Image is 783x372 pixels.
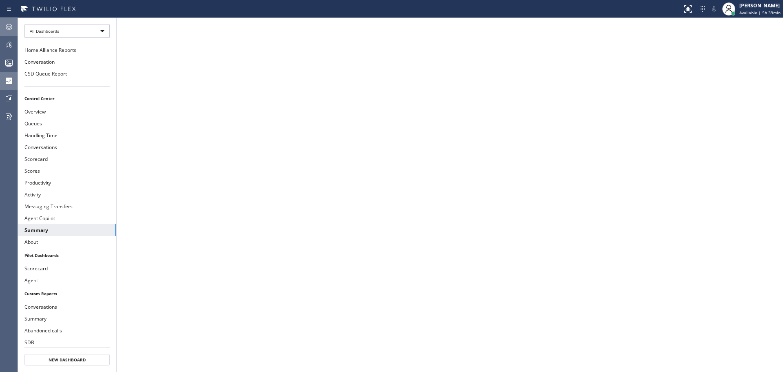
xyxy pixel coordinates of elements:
[18,263,116,274] button: Scorecard
[18,68,116,80] button: CSD Queue Report
[739,10,781,16] span: Available | 5h 39min
[18,118,116,129] button: Queues
[18,301,116,313] button: Conversations
[18,165,116,177] button: Scores
[18,336,116,348] button: SDB
[18,56,116,68] button: Conversation
[18,212,116,224] button: Agent Copilot
[18,177,116,189] button: Productivity
[18,325,116,336] button: Abandoned calls
[18,44,116,56] button: Home Alliance Reports
[708,3,720,15] button: Mute
[18,288,116,299] li: Custom Reports
[18,236,116,248] button: About
[18,250,116,261] li: Pilot Dashboards
[18,189,116,200] button: Activity
[24,25,110,38] div: All Dashboards
[18,93,116,104] li: Control Center
[18,141,116,153] button: Conversations
[117,18,783,372] iframe: dashboard_9f6bb337dffe
[18,129,116,141] button: Handling Time
[18,313,116,325] button: Summary
[18,106,116,118] button: Overview
[18,153,116,165] button: Scorecard
[739,2,781,9] div: [PERSON_NAME]
[18,274,116,286] button: Agent
[24,354,110,365] button: New Dashboard
[18,200,116,212] button: Messaging Transfers
[18,224,116,236] button: Summary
